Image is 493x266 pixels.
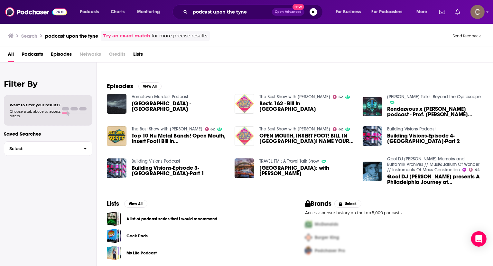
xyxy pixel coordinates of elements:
[259,126,330,132] a: The Best Show with Tom Scharpling
[132,133,227,144] a: Top 10 Nu Metal Bands! Open Mouth, Insert Foot! Bill in Newbridge Upon Tyne!
[302,244,315,257] img: Third Pro Logo
[333,127,343,131] a: 62
[293,4,304,10] span: New
[45,33,98,39] h3: podcast upon the tyne
[339,96,343,99] span: 62
[133,7,168,17] button: open menu
[470,5,485,19] button: Show profile menu
[372,7,403,16] span: For Podcasters
[387,174,483,185] span: Qool DJ [PERSON_NAME] presents A Philadelphia Journey at [GEOGRAPHIC_DATA] in [GEOGRAPHIC_DATA] |...
[5,6,67,18] img: Podchaser - Follow, Share and Rate Podcasts
[137,7,160,16] span: Monitoring
[469,168,480,172] a: 44
[475,168,480,171] span: 44
[133,49,143,62] a: Lists
[4,141,92,156] button: Select
[107,94,126,114] img: Newcastle upon Tyne - England
[107,7,128,17] a: Charts
[8,49,14,62] a: All
[107,82,162,90] a: EpisodesView All
[315,248,345,253] span: Podchaser Pro
[107,200,119,208] h2: Lists
[21,33,37,39] h3: Search
[126,215,218,223] a: A list of podcast series that I would recommend.
[210,128,215,131] span: 62
[387,126,436,132] a: Building Visions Podcast
[387,156,479,173] a: Qool DJ Marv Aural Memoirs and Buttamilk Archives // MusiQuarium Of Wonder // Instruments Of Mass...
[387,106,483,117] span: Rendezvous x [PERSON_NAME] podcast - Prof. [PERSON_NAME] ([GEOGRAPHIC_DATA] NHS Foundation Trust)
[4,79,92,89] h2: Filter By
[132,133,227,144] span: Top 10 Nu Metal Bands! Open Mouth, Insert Foot! Bill in [GEOGRAPHIC_DATA]!
[51,49,72,62] span: Episodes
[109,49,126,62] span: Credits
[305,200,332,208] h2: Brands
[416,7,427,16] span: More
[107,82,133,90] h2: Episodes
[10,103,60,107] span: Want to filter your results?
[363,97,382,117] img: Rendezvous x BAUS podcast - Prof. Chris Harding (Newcastle upon Tyne Hospitals NHS Foundation Trust)
[367,7,412,17] button: open menu
[451,33,483,39] button: Send feedback
[103,32,150,40] a: Try an exact match
[107,126,126,146] img: Top 10 Nu Metal Bands! Open Mouth, Insert Foot! Bill in Newbridge Upon Tyne!
[4,147,79,151] span: Select
[132,158,180,164] a: Building Visions Podcast
[138,82,162,90] button: View All
[75,7,107,17] button: open menu
[315,235,339,240] span: Burger King
[190,7,272,17] input: Search podcasts, credits, & more...
[179,5,329,19] div: Search podcasts, credits, & more...
[437,6,448,17] a: Show notifications dropdown
[333,95,343,99] a: 62
[275,10,302,14] span: Open Advanced
[259,94,330,100] a: The Best Show with Tom Scharpling
[152,32,207,40] span: for more precise results
[387,106,483,117] a: Rendezvous x BAUS podcast - Prof. Chris Harding (Newcastle upon Tyne Hospitals NHS Foundation Trust)
[387,133,483,144] span: Building Visions-Episode 4-[GEOGRAPHIC_DATA]-Part 2
[107,158,126,178] a: Building Visions-Episode 3-Newcastle Upon Tyne-Part 1
[334,200,362,208] button: Unlock
[126,250,157,257] a: My Life Podcast
[259,165,355,176] span: [GEOGRAPHIC_DATA]: with [PERSON_NAME]
[453,6,463,17] a: Show notifications dropdown
[339,128,343,131] span: 62
[387,94,481,100] a: BAUS Talks: Beyond the Cystoscope
[132,101,227,112] a: Newcastle upon Tyne - England
[80,7,99,16] span: Podcasts
[235,126,254,146] img: OPEN MOUTH, INSERT FOOT! BILL IN NEWBRIDGE UPON TYNE! NAME YOUR TOP 10 NU METAL BANDS!
[132,165,227,176] span: Building Visions-Episode 3-[GEOGRAPHIC_DATA]-Part 1
[470,5,485,19] span: Logged in as clay.bolton
[387,174,483,185] a: Qool DJ Marv presents A Philadelphia Journey at Tokyo in Newcastle-Upon-Tyne | August 31 2014
[259,133,355,144] a: OPEN MOUTH, INSERT FOOT! BILL IN NEWBRIDGE UPON TYNE! NAME YOUR TOP 10 NU METAL BANDS!
[107,229,121,243] a: Geek Pods
[132,165,227,176] a: Building Visions-Episode 3-Newcastle Upon Tyne-Part 1
[132,126,202,132] a: The Best Show with Tom Scharpling
[470,5,485,19] img: User Profile
[22,49,43,62] a: Podcasts
[363,162,382,181] img: Qool DJ Marv presents A Philadelphia Journey at Tokyo in Newcastle-Upon-Tyne | August 31 2014
[387,133,483,144] a: Building Visions-Episode 4-Newcastle Upon Tyne-Part 2
[259,133,355,144] span: OPEN MOUTH, INSERT FOOT! BILL IN [GEOGRAPHIC_DATA]! NAME YOUR TOP 10 NU METAL BANDS!
[272,8,304,16] button: Open AdvancedNew
[259,158,319,164] a: TRAVEL FM : A Travel Talk Show
[79,49,101,62] span: Networks
[259,101,355,112] span: Bests 162 - Bill In [GEOGRAPHIC_DATA]
[259,101,355,112] a: Bests 162 - Bill In Newbridge Upon Tyne
[302,231,315,244] img: Second Pro Logo
[363,126,382,146] img: Building Visions-Episode 4-Newcastle Upon Tyne-Part 2
[331,7,369,17] button: open menu
[235,94,254,114] img: Bests 162 - Bill In Newbridge Upon Tyne
[235,158,254,178] img: NEWCASTLE UPON TYNE: with Stuart Forster
[302,218,315,231] img: First Pro Logo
